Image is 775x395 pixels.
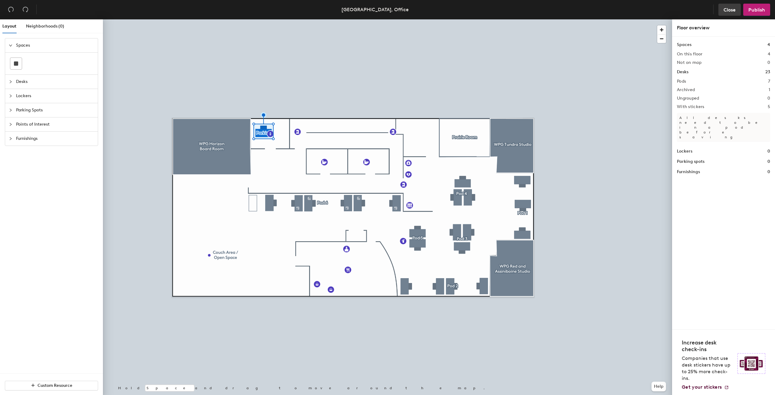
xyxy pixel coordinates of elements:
[767,148,770,155] h1: 0
[682,384,722,390] span: Get your stickers
[677,69,688,75] h1: Desks
[9,123,12,126] span: collapsed
[765,69,770,75] h1: 23
[2,24,16,29] span: Layout
[718,4,741,16] button: Close
[341,6,409,13] div: [GEOGRAPHIC_DATA], Office
[16,103,94,117] span: Parking Spots
[677,60,701,65] h2: Not on map
[9,137,12,140] span: collapsed
[737,353,765,374] img: Sticker logo
[768,104,770,109] h2: 5
[767,60,770,65] h2: 0
[748,7,765,13] span: Publish
[743,4,770,16] button: Publish
[677,52,703,57] h2: On this floor
[651,382,666,391] button: Help
[677,87,695,92] h2: Archived
[5,381,98,390] button: Custom Resource
[682,384,729,390] a: Get your stickers
[16,75,94,89] span: Desks
[768,52,770,57] h2: 4
[768,79,770,84] h2: 7
[677,24,770,31] div: Floor overview
[677,169,700,175] h1: Furnishings
[682,355,734,382] p: Companies that use desk stickers have up to 25% more check-ins.
[767,169,770,175] h1: 0
[9,94,12,98] span: collapsed
[767,96,770,101] h2: 0
[767,158,770,165] h1: 0
[9,80,12,84] span: collapsed
[38,383,72,388] span: Custom Resource
[677,113,770,142] p: All desks need to be in a pod before saving
[16,38,94,52] span: Spaces
[8,6,14,12] span: undo
[19,4,31,16] button: Redo (⌘ + ⇧ + Z)
[9,44,12,47] span: expanded
[677,79,686,84] h2: Pods
[16,117,94,131] span: Points of Interest
[9,108,12,112] span: collapsed
[677,104,704,109] h2: With stickers
[677,96,699,101] h2: Ungrouped
[16,132,94,146] span: Furnishings
[16,89,94,103] span: Lockers
[767,41,770,48] h1: 4
[682,339,734,353] h4: Increase desk check-ins
[677,41,691,48] h1: Spaces
[677,148,692,155] h1: Lockers
[5,4,17,16] button: Undo (⌘ + Z)
[769,87,770,92] h2: 1
[26,24,64,29] span: Neighborhoods (0)
[677,158,704,165] h1: Parking spots
[724,7,736,13] span: Close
